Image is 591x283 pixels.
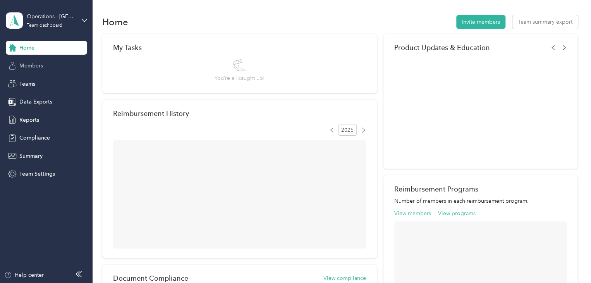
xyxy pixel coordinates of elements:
button: View programs [438,209,476,217]
button: View compliance [323,274,366,282]
h2: Document Compliance [113,274,188,282]
button: Help center [4,271,44,279]
span: Summary [19,152,43,160]
span: Teams [19,80,35,88]
span: Reports [19,116,39,124]
span: Product Updates & Education [394,43,490,52]
button: Team summary export [512,15,578,29]
div: Team dashboard [27,23,62,28]
h2: Reimbursement History [113,109,189,117]
iframe: Everlance-gr Chat Button Frame [548,240,591,283]
span: Home [19,44,34,52]
span: Compliance [19,134,50,142]
p: Number of members in each reimbursement program. [394,197,567,205]
h2: Reimbursement Programs [394,185,567,193]
div: Operations - [GEOGRAPHIC_DATA] [27,12,75,21]
button: Invite members [456,15,505,29]
h1: Home [102,18,128,26]
span: Data Exports [19,98,52,106]
button: View members [394,209,431,217]
span: You’re all caught up! [215,74,265,82]
span: Team Settings [19,170,55,178]
span: 2025 [338,124,357,136]
span: Members [19,62,43,70]
div: My Tasks [113,43,366,52]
